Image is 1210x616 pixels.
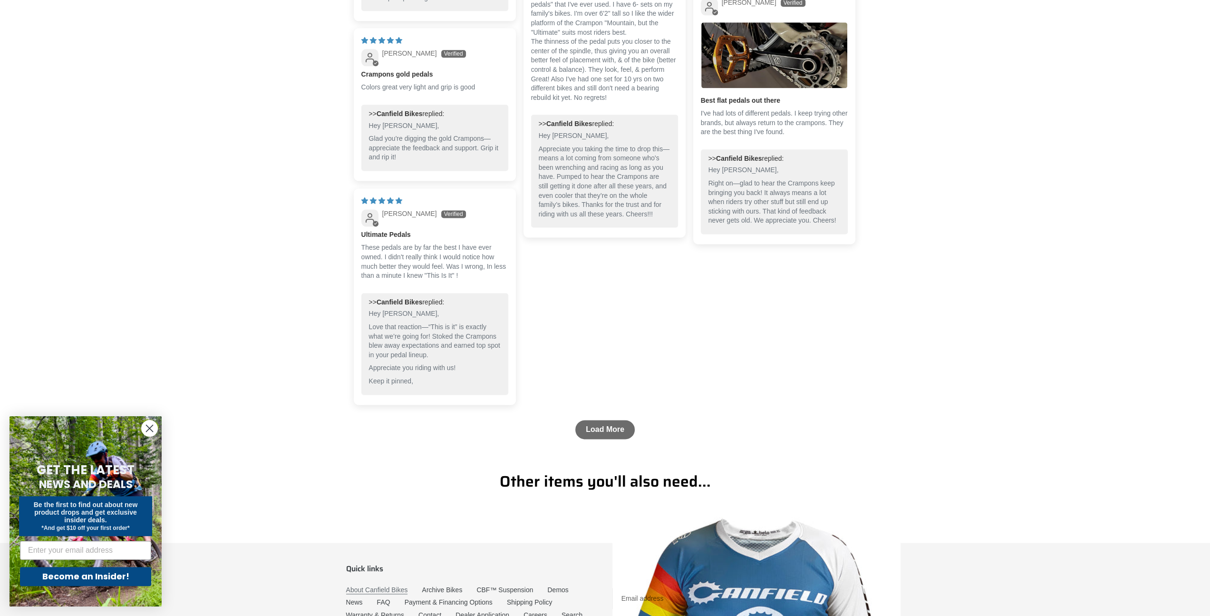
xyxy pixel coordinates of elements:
b: Canfield Bikes [546,120,592,127]
a: Link to user picture 1 [701,22,848,88]
b: Ultimate Pedals [361,230,508,240]
span: 5 star review [361,37,402,44]
p: Glad you're digging the gold Crampons—appreciate the feedback and support. Grip it and rip it! [369,134,501,162]
b: Crampons gold pedals [361,70,508,79]
p: Quick links [346,564,598,573]
span: [PERSON_NAME] [382,49,437,57]
p: Love that reaction—“This is it” is exactly what we’re going for! Stoked the Crampons blew away ex... [369,323,501,360]
p: I've had lots of different pedals. I keep trying other brands, but always return to the crampons.... [701,109,848,137]
a: About Canfield Bikes [346,586,408,594]
span: NEWS AND DEALS [39,477,133,492]
span: [PERSON_NAME] [382,210,437,217]
p: Appreciate you taking the time to drop this—means a lot coming from someone who's been wrenching ... [539,145,670,219]
b: Canfield Bikes [377,298,422,306]
h1: Other items you'll also need... [346,472,864,490]
div: >> replied: [369,109,501,119]
input: Enter your email address [20,541,151,560]
p: Appreciate you riding with us! [369,363,501,373]
div: >> replied: [539,119,670,129]
b: Canfield Bikes [377,110,422,117]
a: News [346,598,363,606]
p: Colors great very light and grip is good [361,83,508,92]
span: *And get $10 off your first order* [41,525,129,531]
a: Payment & Financing Options [405,598,493,606]
p: Hey [PERSON_NAME], [369,121,501,131]
p: These pedals are by far the best I have ever owned. I didn't really think I would notice how much... [361,243,508,280]
a: Shipping Policy [507,598,552,606]
div: >> replied: [369,298,501,307]
b: Canfield Bikes [716,155,762,162]
p: Hey [PERSON_NAME], [708,166,840,175]
p: Hey [PERSON_NAME], [369,309,501,319]
a: Archive Bikes [422,586,462,594]
a: Demos [547,586,568,594]
button: Become an Insider! [20,567,151,586]
p: Hey [PERSON_NAME], [539,131,670,141]
span: GET THE LATEST [37,461,135,479]
span: Be the first to find out about new product drops and get exclusive insider deals. [34,501,138,524]
b: Best flat pedals out there [701,96,848,106]
span: 5 star review [361,197,402,205]
a: Load More [575,420,635,439]
div: >> replied: [708,154,840,164]
p: Keep it pinned, [369,377,501,386]
a: FAQ [377,598,390,606]
img: User picture [701,22,847,88]
p: Right on—glad to hear the Crampons keep bringing you back! It always means a lot when riders try ... [708,179,840,225]
button: Close dialog [141,420,158,437]
a: CBF™ Suspension [476,586,533,594]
